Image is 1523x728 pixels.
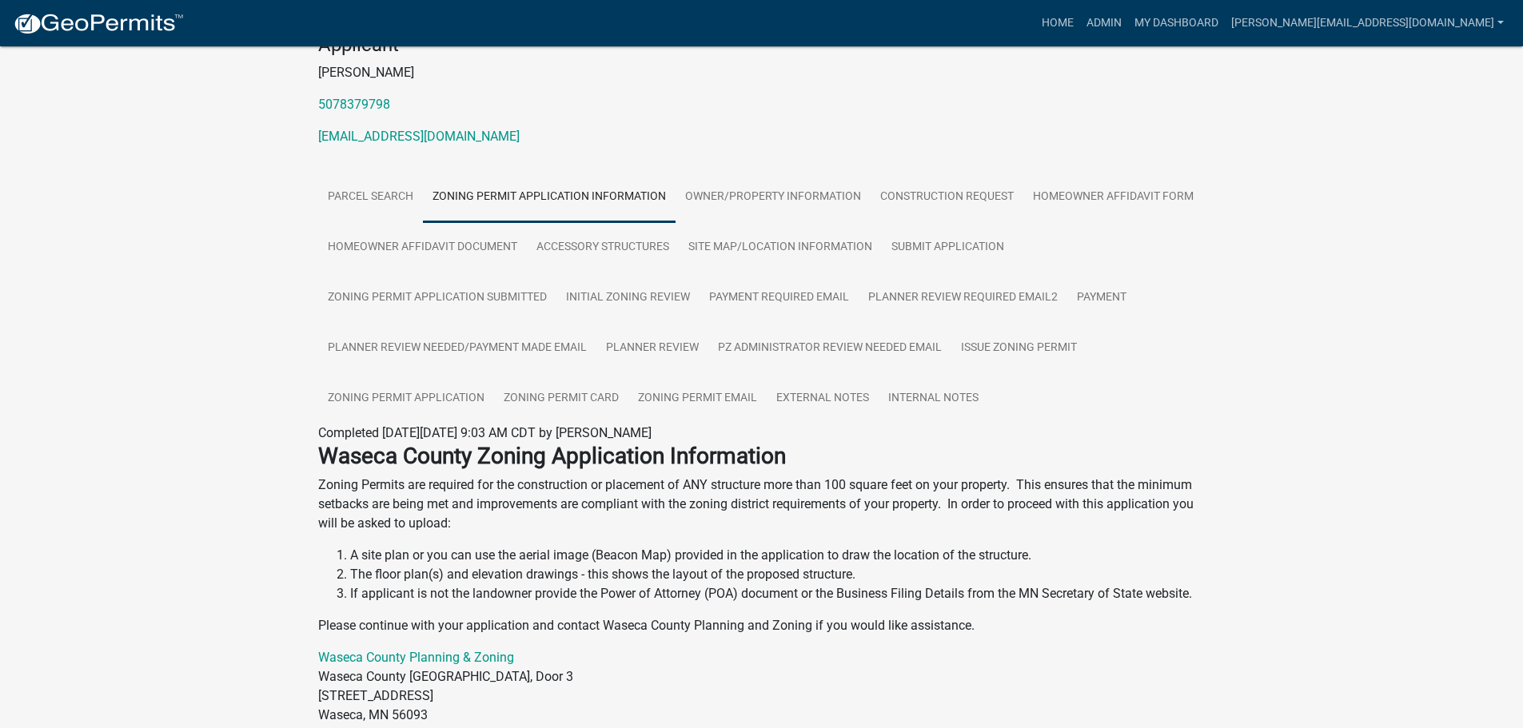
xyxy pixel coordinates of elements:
a: Parcel search [318,172,423,223]
a: Planner Review [596,323,708,374]
a: Site Map/Location Information [679,222,882,273]
a: Payment [1067,273,1136,324]
strong: Waseca County Zoning Application Information [318,443,786,469]
a: Waseca County Planning & Zoning [318,650,514,665]
a: Home [1035,8,1080,38]
a: Internal Notes [879,373,988,424]
a: Payment Required Email [700,273,859,324]
p: Zoning Permits are required for the construction or placement of ANY structure more than 100 squa... [318,475,1206,533]
a: Submit Application [882,222,1014,273]
li: A site plan or you can use the aerial image (Beacon Map) provided in the application to draw the ... [350,546,1206,565]
a: Construction Request [871,172,1023,223]
a: Owner/Property Information [676,172,871,223]
a: Zoning Permit Application Information [423,172,676,223]
a: Accessory Structures [527,222,679,273]
a: External Notes [767,373,879,424]
a: Zoning Permit Email [628,373,767,424]
a: Planner Review Required Email2 [859,273,1067,324]
li: If applicant is not the landowner provide the Power of Attorney (POA) document or the Business Fi... [350,584,1206,603]
a: Zoning Permit Application Submitted [318,273,556,324]
a: Planner Review Needed/Payment Made Email [318,323,596,374]
a: Homeowner Affidavit Document [318,222,527,273]
a: 5078379798 [318,97,390,112]
p: Please continue with your application and contact Waseca County Planning and Zoning if you would ... [318,616,1206,635]
a: Initial Zoning Review [556,273,700,324]
a: Homeowner Affidavit Form [1023,172,1203,223]
a: [EMAIL_ADDRESS][DOMAIN_NAME] [318,129,520,144]
a: My Dashboard [1128,8,1225,38]
li: The floor plan(s) and elevation drawings - this shows the layout of the proposed structure. [350,565,1206,584]
a: PZ Administrator Review Needed Email [708,323,951,374]
p: [PERSON_NAME] [318,63,1206,82]
a: Zoning Permit Application [318,373,494,424]
a: [PERSON_NAME][EMAIL_ADDRESS][DOMAIN_NAME] [1225,8,1510,38]
span: Completed [DATE][DATE] 9:03 AM CDT by [PERSON_NAME] [318,425,652,440]
a: Issue Zoning Permit [951,323,1086,374]
a: Zoning Permit Card [494,373,628,424]
a: Admin [1080,8,1128,38]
